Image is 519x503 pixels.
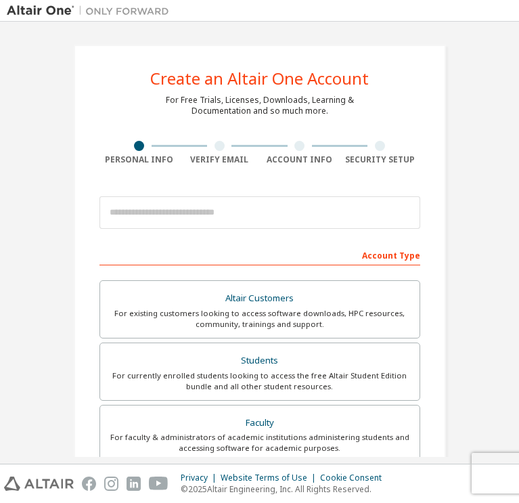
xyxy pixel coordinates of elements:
[166,95,354,116] div: For Free Trials, Licenses, Downloads, Learning & Documentation and so much more.
[340,154,420,165] div: Security Setup
[4,477,74,491] img: altair_logo.svg
[108,289,411,308] div: Altair Customers
[149,477,168,491] img: youtube.svg
[181,483,390,495] p: © 2025 Altair Engineering, Inc. All Rights Reserved.
[150,70,369,87] div: Create an Altair One Account
[320,473,390,483] div: Cookie Consent
[99,154,180,165] div: Personal Info
[108,351,411,370] div: Students
[104,477,118,491] img: instagram.svg
[108,370,411,392] div: For currently enrolled students looking to access the free Altair Student Edition bundle and all ...
[108,414,411,433] div: Faculty
[108,432,411,454] div: For faculty & administrators of academic institutions administering students and accessing softwa...
[260,154,340,165] div: Account Info
[181,473,221,483] div: Privacy
[99,244,420,265] div: Account Type
[179,154,260,165] div: Verify Email
[108,308,411,330] div: For existing customers looking to access software downloads, HPC resources, community, trainings ...
[7,4,176,18] img: Altair One
[221,473,320,483] div: Website Terms of Use
[127,477,141,491] img: linkedin.svg
[82,477,96,491] img: facebook.svg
